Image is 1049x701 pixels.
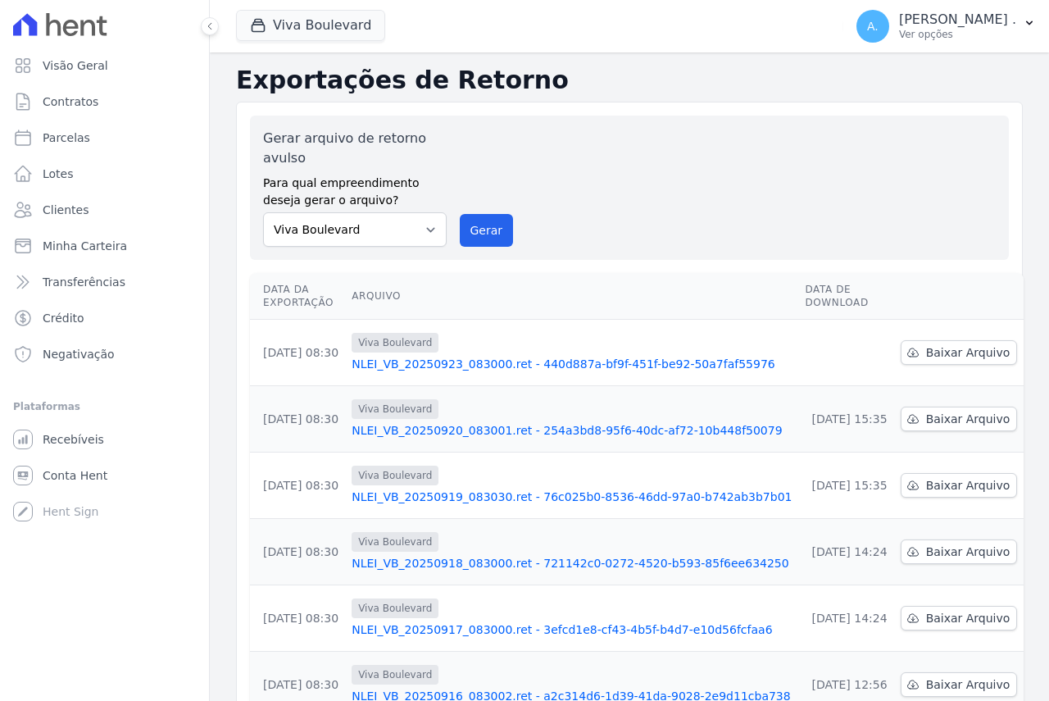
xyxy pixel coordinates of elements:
[43,274,125,290] span: Transferências
[926,544,1010,560] span: Baixar Arquivo
[798,386,893,453] td: [DATE] 15:35
[798,519,893,585] td: [DATE] 14:24
[7,266,202,298] a: Transferências
[7,85,202,118] a: Contratos
[43,346,115,362] span: Negativação
[7,157,202,190] a: Lotes
[43,166,74,182] span: Lotes
[263,129,447,168] label: Gerar arquivo de retorno avulso
[352,599,438,618] span: Viva Boulevard
[7,193,202,226] a: Clientes
[43,238,127,254] span: Minha Carteira
[926,344,1010,361] span: Baixar Arquivo
[7,338,202,371] a: Negativação
[901,407,1018,431] a: Baixar Arquivo
[7,49,202,82] a: Visão Geral
[43,130,90,146] span: Parcelas
[43,57,108,74] span: Visão Geral
[43,202,89,218] span: Clientes
[43,310,84,326] span: Crédito
[250,386,345,453] td: [DATE] 08:30
[901,539,1018,564] a: Baixar Arquivo
[13,397,196,417] div: Plataformas
[901,672,1018,697] a: Baixar Arquivo
[7,423,202,456] a: Recebíveis
[798,453,893,519] td: [DATE] 15:35
[352,356,792,372] a: NLEI_VB_20250923_083000.ret - 440d887a-bf9f-451f-be92-50a7faf55976
[926,676,1010,693] span: Baixar Arquivo
[352,555,792,571] a: NLEI_VB_20250918_083000.ret - 721142c0-0272-4520-b593-85f6ee634250
[926,477,1010,494] span: Baixar Arquivo
[250,453,345,519] td: [DATE] 08:30
[901,473,1018,498] a: Baixar Arquivo
[7,302,202,335] a: Crédito
[798,273,893,320] th: Data de Download
[7,121,202,154] a: Parcelas
[352,621,792,638] a: NLEI_VB_20250917_083000.ret - 3efcd1e8-cf43-4b5f-b4d7-e10d56fcfaa6
[460,214,514,247] button: Gerar
[352,422,792,439] a: NLEI_VB_20250920_083001.ret - 254a3bd8-95f6-40dc-af72-10b448f50079
[899,28,1016,41] p: Ver opções
[352,466,438,485] span: Viva Boulevard
[7,459,202,492] a: Conta Hent
[926,610,1010,626] span: Baixar Arquivo
[250,273,345,320] th: Data da Exportação
[901,606,1018,630] a: Baixar Arquivo
[250,585,345,652] td: [DATE] 08:30
[43,93,98,110] span: Contratos
[236,66,1023,95] h2: Exportações de Retorno
[352,532,438,552] span: Viva Boulevard
[43,467,107,484] span: Conta Hent
[899,11,1016,28] p: [PERSON_NAME] .
[926,411,1010,427] span: Baixar Arquivo
[352,489,792,505] a: NLEI_VB_20250919_083030.ret - 76c025b0-8536-46dd-97a0-b742ab3b7b01
[798,585,893,652] td: [DATE] 14:24
[236,10,385,41] button: Viva Boulevard
[352,665,438,685] span: Viva Boulevard
[843,3,1049,49] button: A. [PERSON_NAME] . Ver opções
[250,519,345,585] td: [DATE] 08:30
[250,320,345,386] td: [DATE] 08:30
[263,168,447,209] label: Para qual empreendimento deseja gerar o arquivo?
[901,340,1018,365] a: Baixar Arquivo
[345,273,798,320] th: Arquivo
[352,333,438,353] span: Viva Boulevard
[43,431,104,448] span: Recebíveis
[867,20,879,32] span: A.
[352,399,438,419] span: Viva Boulevard
[7,230,202,262] a: Minha Carteira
